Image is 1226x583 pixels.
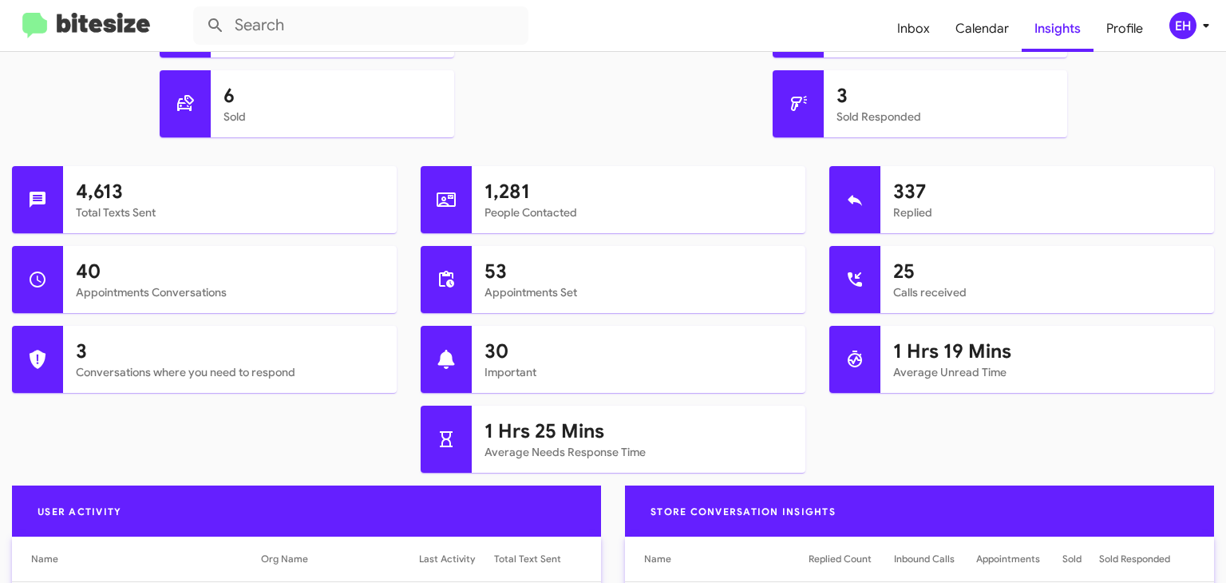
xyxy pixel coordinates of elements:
[893,339,1201,364] h1: 1 Hrs 19 Mins
[893,204,1201,220] mat-card-subtitle: Replied
[976,551,1040,567] div: Appointments
[484,204,793,220] mat-card-subtitle: People Contacted
[884,6,943,52] a: Inbox
[31,551,261,567] div: Name
[1022,6,1094,52] a: Insights
[484,259,793,284] h1: 53
[1099,551,1170,567] div: Sold Responded
[943,6,1022,52] a: Calendar
[836,109,1054,125] mat-card-subtitle: Sold Responded
[25,506,134,518] span: User Activity
[76,259,384,284] h1: 40
[1062,551,1082,567] div: Sold
[261,551,418,567] div: Org Name
[419,551,494,567] div: Last Activity
[484,179,793,204] h1: 1,281
[76,364,384,380] mat-card-subtitle: Conversations where you need to respond
[638,506,848,518] span: Store Conversation Insights
[1099,551,1195,567] div: Sold Responded
[836,83,1054,109] h1: 3
[76,339,384,364] h1: 3
[809,551,894,567] div: Replied Count
[1062,551,1099,567] div: Sold
[76,179,384,204] h1: 4,613
[223,83,441,109] h1: 6
[419,551,475,567] div: Last Activity
[484,364,793,380] mat-card-subtitle: Important
[261,551,308,567] div: Org Name
[1169,12,1196,39] div: EH
[809,551,872,567] div: Replied Count
[644,551,671,567] div: Name
[484,444,793,460] mat-card-subtitle: Average Needs Response Time
[893,364,1201,380] mat-card-subtitle: Average Unread Time
[484,339,793,364] h1: 30
[76,204,384,220] mat-card-subtitle: Total Texts Sent
[893,179,1201,204] h1: 337
[894,551,955,567] div: Inbound Calls
[893,284,1201,300] mat-card-subtitle: Calls received
[1094,6,1156,52] a: Profile
[484,284,793,300] mat-card-subtitle: Appointments Set
[223,109,441,125] mat-card-subtitle: Sold
[494,551,582,567] div: Total Text Sent
[894,551,976,567] div: Inbound Calls
[976,551,1062,567] div: Appointments
[484,418,793,444] h1: 1 Hrs 25 Mins
[644,551,809,567] div: Name
[193,6,528,45] input: Search
[494,551,561,567] div: Total Text Sent
[893,259,1201,284] h1: 25
[1156,12,1208,39] button: EH
[76,284,384,300] mat-card-subtitle: Appointments Conversations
